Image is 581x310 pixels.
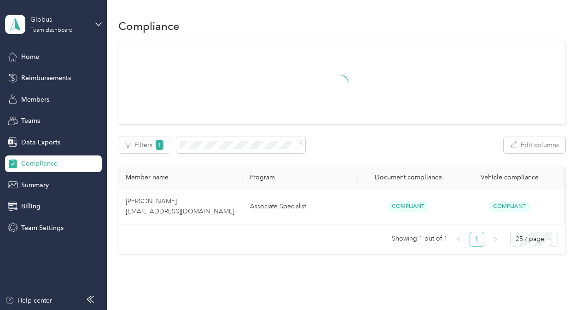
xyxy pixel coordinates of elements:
span: Members [21,95,49,104]
span: Billing [21,201,41,211]
li: Next Page [488,232,503,247]
span: 25 / page [516,232,552,246]
span: right [493,236,498,242]
a: 1 [470,232,484,246]
button: Help center [5,296,52,305]
button: Filters1 [118,137,170,153]
iframe: Everlance-gr Chat Button Frame [529,258,581,310]
span: Showing 1 out of 1 [392,232,447,246]
span: Summary [21,180,49,190]
span: Teams [21,116,40,126]
div: Vehicle compliance [466,173,553,181]
span: 1 [156,140,164,150]
h1: Compliance [118,21,180,31]
th: Member name [118,166,243,189]
span: Team Settings [21,223,64,233]
th: Program [243,166,358,189]
button: left [451,232,466,247]
span: [PERSON_NAME] [EMAIL_ADDRESS][DOMAIN_NAME] [126,197,234,215]
span: Reimbursements [21,73,71,83]
div: Team dashboard [30,28,73,33]
button: Edit columns [504,137,565,153]
button: right [488,232,503,247]
span: Data Exports [21,138,60,147]
span: Compliant [387,201,430,212]
span: Compliance [21,159,58,168]
span: left [456,236,461,242]
li: Previous Page [451,232,466,247]
div: Page Size [510,232,558,247]
td: Associate Specialist [243,189,358,224]
span: Compliant [488,201,531,212]
span: Home [21,52,39,62]
div: Globus [30,15,88,24]
li: 1 [470,232,484,247]
div: Document compliance [365,173,452,181]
